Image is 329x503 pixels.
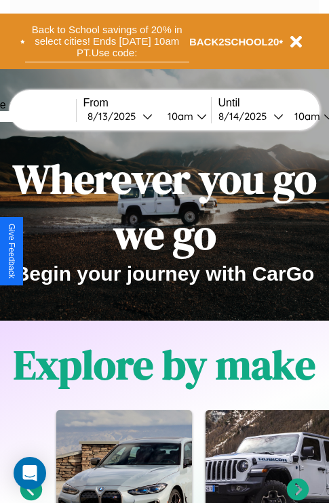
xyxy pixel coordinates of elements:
[161,110,197,123] div: 10am
[83,109,157,123] button: 8/13/2025
[25,20,189,62] button: Back to School savings of 20% in select cities! Ends [DATE] 10am PT.Use code:
[14,337,315,393] h1: Explore by make
[288,110,324,123] div: 10am
[14,457,46,489] div: Open Intercom Messenger
[88,110,142,123] div: 8 / 13 / 2025
[83,97,211,109] label: From
[7,224,16,279] div: Give Feedback
[157,109,211,123] button: 10am
[218,110,273,123] div: 8 / 14 / 2025
[189,36,279,47] b: BACK2SCHOOL20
